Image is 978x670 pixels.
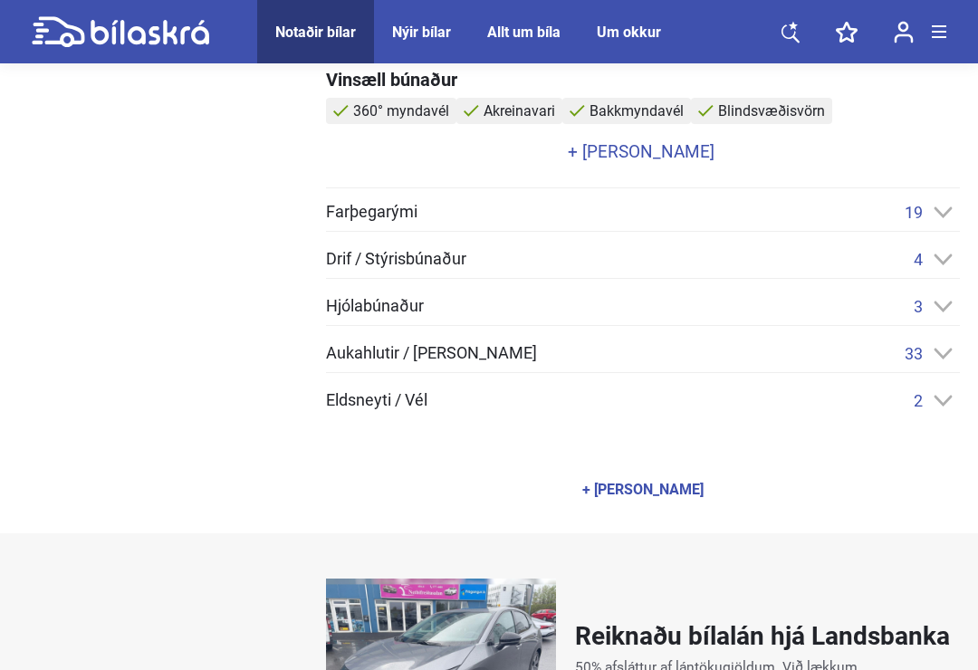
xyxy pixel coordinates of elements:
span: Drif / Stýrisbúnaður [326,251,466,267]
a: Nýir bílar [392,24,451,41]
span: 360° myndavél [353,102,449,120]
img: user-login.svg [894,21,914,43]
h2: Reiknaðu bílalán hjá Landsbanka [575,621,950,651]
a: Notaðir bílar [275,24,356,41]
a: + [PERSON_NAME] [326,143,955,160]
a: Um okkur [597,24,661,41]
span: Bakkmyndavél [590,102,684,120]
span: Akreinavari [484,102,555,120]
span: Eldsneyti / Vél [326,392,427,408]
span: Blindsvæðisvörn [718,102,825,120]
span: 33 [905,344,923,363]
span: 3 [914,297,923,316]
span: 4 [914,250,923,269]
span: Farþegarými [326,204,417,220]
span: 19 [905,203,923,222]
span: 2 [914,391,923,410]
div: Vinsæll búnaður [326,71,960,89]
span: Aukahlutir / [PERSON_NAME] [326,345,537,361]
span: Hjólabúnaður [326,298,424,314]
a: Allt um bíla [487,24,561,41]
div: + [PERSON_NAME] [582,483,704,497]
